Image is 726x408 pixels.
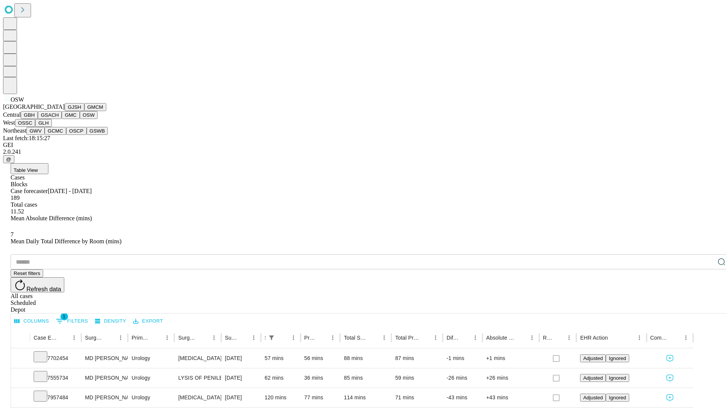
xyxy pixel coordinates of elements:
[580,394,606,402] button: Adjusted
[60,313,68,320] span: 1
[115,332,126,343] button: Menu
[3,155,14,163] button: @
[11,269,43,277] button: Reset filters
[447,368,479,388] div: -26 mins
[69,332,79,343] button: Menu
[48,188,92,194] span: [DATE] - [DATE]
[609,332,619,343] button: Sort
[14,167,38,173] span: Table View
[379,332,389,343] button: Menu
[265,368,297,388] div: 62 mins
[3,148,723,155] div: 2.0.241
[21,111,38,119] button: GBH
[80,111,98,119] button: OSW
[58,332,69,343] button: Sort
[3,104,65,110] span: [GEOGRAPHIC_DATA]
[447,335,459,341] div: Difference
[178,368,217,388] div: LYSIS OF PENILE POST [MEDICAL_DATA] [MEDICAL_DATA]
[14,270,40,276] span: Reset filters
[420,332,430,343] button: Sort
[66,127,87,135] button: OSCP
[11,208,24,215] span: 11.52
[238,332,248,343] button: Sort
[3,111,21,118] span: Central
[344,349,388,368] div: 88 mins
[486,349,535,368] div: +1 mins
[486,335,515,341] div: Absolute Difference
[35,119,51,127] button: GLH
[38,111,62,119] button: GSACH
[151,332,162,343] button: Sort
[34,349,78,368] div: 7702454
[132,335,150,341] div: Primary Service
[265,388,297,407] div: 120 mins
[266,332,277,343] button: Show filters
[606,394,629,402] button: Ignored
[278,332,288,343] button: Sort
[395,388,439,407] div: 71 mins
[486,388,535,407] div: +43 mins
[132,349,171,368] div: Urology
[84,103,106,111] button: GMCM
[15,119,36,127] button: OSSC
[304,349,337,368] div: 56 mins
[131,315,165,327] button: Export
[583,395,603,400] span: Adjusted
[132,368,171,388] div: Urology
[395,349,439,368] div: 87 mins
[11,238,121,244] span: Mean Daily Total Difference by Room (mins)
[634,332,645,343] button: Menu
[580,354,606,362] button: Adjusted
[583,355,603,361] span: Adjusted
[248,332,259,343] button: Menu
[225,349,257,368] div: [DATE]
[26,286,61,292] span: Refresh data
[459,332,470,343] button: Sort
[368,332,379,343] button: Sort
[344,335,368,341] div: Total Scheduled Duration
[516,332,527,343] button: Sort
[3,142,723,148] div: GEI
[395,335,419,341] div: Total Predicted Duration
[580,374,606,382] button: Adjusted
[395,368,439,388] div: 59 mins
[45,127,66,135] button: GCMC
[670,332,681,343] button: Sort
[11,188,48,194] span: Case forecaster
[225,335,237,341] div: Surgery Date
[12,315,51,327] button: Select columns
[304,368,337,388] div: 36 mins
[553,332,564,343] button: Sort
[583,375,603,381] span: Adjusted
[609,375,626,381] span: Ignored
[11,195,20,201] span: 189
[34,368,78,388] div: 7555734
[85,388,124,407] div: MD [PERSON_NAME] Md
[93,315,128,327] button: Density
[606,354,629,362] button: Ignored
[11,96,24,103] span: OSW
[470,332,481,343] button: Menu
[304,335,316,341] div: Predicted In Room Duration
[344,368,388,388] div: 85 mins
[11,231,14,238] span: 7
[34,335,57,341] div: Case Epic Id
[288,332,299,343] button: Menu
[178,388,217,407] div: [MEDICAL_DATA] INGUINAL OR SCROTAL APPROACH
[54,315,90,327] button: Show filters
[87,127,108,135] button: GSWB
[447,388,479,407] div: -43 mins
[266,332,277,343] div: 1 active filter
[26,127,45,135] button: GWV
[85,368,124,388] div: MD [PERSON_NAME] Md
[34,388,78,407] div: 7957484
[317,332,327,343] button: Sort
[681,332,691,343] button: Menu
[447,349,479,368] div: -1 mins
[3,119,15,126] span: West
[606,374,629,382] button: Ignored
[543,335,553,341] div: Resolved in EHR
[265,349,297,368] div: 57 mins
[85,335,104,341] div: Surgeon Name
